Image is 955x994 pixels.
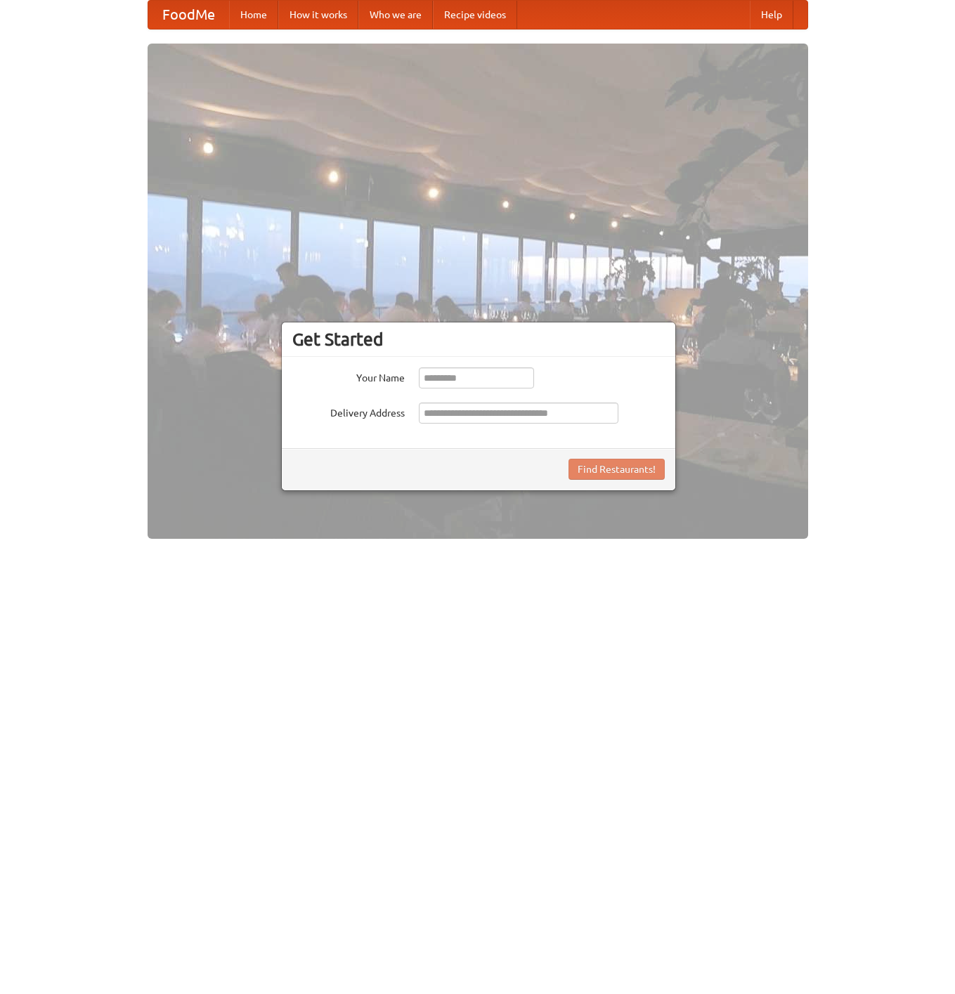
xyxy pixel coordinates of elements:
[292,329,665,350] h3: Get Started
[750,1,793,29] a: Help
[278,1,358,29] a: How it works
[292,403,405,420] label: Delivery Address
[229,1,278,29] a: Home
[569,459,665,480] button: Find Restaurants!
[433,1,517,29] a: Recipe videos
[358,1,433,29] a: Who we are
[292,367,405,385] label: Your Name
[148,1,229,29] a: FoodMe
